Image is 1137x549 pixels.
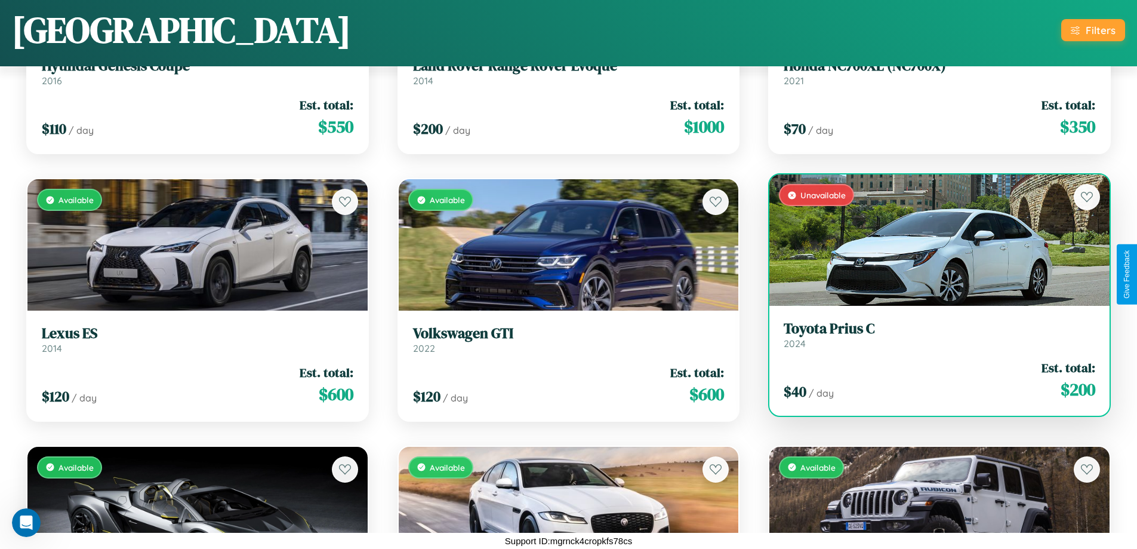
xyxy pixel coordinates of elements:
[800,190,846,200] span: Unavailable
[42,57,353,75] h3: Hyundai Genesis Coupe
[784,119,806,139] span: $ 70
[800,462,836,473] span: Available
[1042,96,1095,114] span: Est. total:
[689,382,724,406] span: $ 600
[413,57,725,75] h3: Land Rover Range Rover Evoque
[413,325,725,342] h3: Volkswagen GTI
[413,119,443,139] span: $ 200
[42,57,353,87] a: Hyundai Genesis Coupe2016
[809,387,834,399] span: / day
[430,462,465,473] span: Available
[300,96,353,114] span: Est. total:
[1123,250,1131,299] div: Give Feedback
[42,387,69,406] span: $ 120
[12,508,41,537] iframe: Intercom live chat
[1061,378,1095,401] span: $ 200
[1086,24,1116,36] div: Filters
[784,57,1095,75] h3: Honda NC700XL (NC700X)
[72,392,97,404] span: / day
[784,320,1095,338] h3: Toyota Prius C
[58,195,94,205] span: Available
[670,96,724,114] span: Est. total:
[69,124,94,136] span: / day
[784,320,1095,349] a: Toyota Prius C2024
[42,325,353,354] a: Lexus ES2014
[42,119,66,139] span: $ 110
[42,325,353,342] h3: Lexus ES
[670,364,724,381] span: Est. total:
[684,115,724,139] span: $ 1000
[1061,19,1125,41] button: Filters
[784,382,806,401] span: $ 40
[430,195,465,205] span: Available
[319,382,353,406] span: $ 600
[413,57,725,87] a: Land Rover Range Rover Evoque2014
[505,533,632,549] p: Support ID: mgrnck4cropkfs78cs
[413,342,435,354] span: 2022
[413,75,433,87] span: 2014
[42,75,62,87] span: 2016
[443,392,468,404] span: / day
[1060,115,1095,139] span: $ 350
[413,387,440,406] span: $ 120
[808,124,833,136] span: / day
[42,342,62,354] span: 2014
[300,364,353,381] span: Est. total:
[318,115,353,139] span: $ 550
[445,124,470,136] span: / day
[413,325,725,354] a: Volkswagen GTI2022
[784,338,806,349] span: 2024
[58,462,94,473] span: Available
[784,75,804,87] span: 2021
[784,57,1095,87] a: Honda NC700XL (NC700X)2021
[12,5,351,54] h1: [GEOGRAPHIC_DATA]
[1042,359,1095,376] span: Est. total:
